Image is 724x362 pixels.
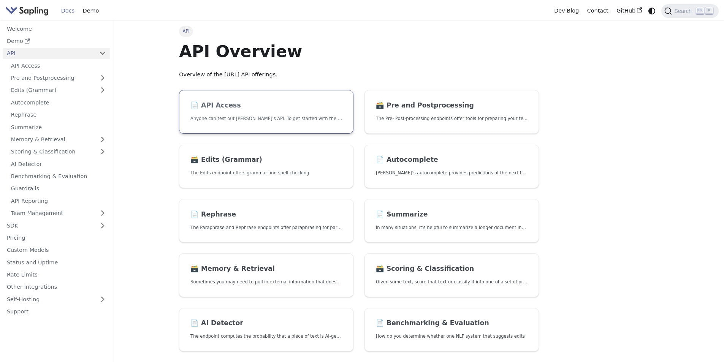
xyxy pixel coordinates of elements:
[672,8,696,14] span: Search
[179,90,353,134] a: 📄️ API AccessAnyone can test out [PERSON_NAME]'s API. To get started with the API, simply:
[7,109,110,120] a: Rephrase
[7,122,110,133] a: Summarize
[612,5,646,17] a: GitHub
[3,220,95,231] a: SDK
[364,90,539,134] a: 🗃️ Pre and PostprocessingThe Pre- Post-processing endpoints offer tools for preparing your text d...
[376,115,528,122] p: The Pre- Post-processing endpoints offer tools for preparing your text data for ingestation as we...
[7,195,110,206] a: API Reporting
[550,5,583,17] a: Dev Blog
[364,145,539,188] a: 📄️ Autocomplete[PERSON_NAME]'s autocomplete provides predictions of the next few characters or words
[7,158,110,169] a: AI Detector
[7,60,110,71] a: API Access
[3,257,110,268] a: Status and Uptime
[95,48,110,59] button: Collapse sidebar category 'API'
[3,269,110,280] a: Rate Limits
[179,253,353,297] a: 🗃️ Memory & RetrievalSometimes you may need to pull in external information that doesn't fit in t...
[179,26,539,36] nav: Breadcrumbs
[376,101,528,110] h2: Pre and Postprocessing
[3,294,110,305] a: Self-Hosting
[179,145,353,188] a: 🗃️ Edits (Grammar)The Edits endpoint offers grammar and spell checking.
[3,306,110,317] a: Support
[376,224,528,231] p: In many situations, it's helpful to summarize a longer document into a shorter, more easily diges...
[3,281,110,292] a: Other Integrations
[190,333,342,340] p: The endpoint computes the probability that a piece of text is AI-generated,
[190,169,342,177] p: The Edits endpoint offers grammar and spell checking.
[3,245,110,256] a: Custom Models
[364,253,539,297] a: 🗃️ Scoring & ClassificationGiven some text, score that text or classify it into one of a set of p...
[179,308,353,352] a: 📄️ AI DetectorThe endpoint computes the probability that a piece of text is AI-generated,
[179,26,193,36] span: API
[5,5,49,16] img: Sapling.ai
[190,224,342,231] p: The Paraphrase and Rephrase endpoints offer paraphrasing for particular styles.
[190,265,342,273] h2: Memory & Retrieval
[7,97,110,108] a: Autocomplete
[190,210,342,219] h2: Rephrase
[57,5,79,17] a: Docs
[376,210,528,219] h2: Summarize
[7,208,110,219] a: Team Management
[179,70,539,79] p: Overview of the [URL] API offerings.
[190,278,342,286] p: Sometimes you may need to pull in external information that doesn't fit in the context size of an...
[583,5,613,17] a: Contact
[7,146,110,157] a: Scoring & Classification
[376,319,528,327] h2: Benchmarking & Evaluation
[376,156,528,164] h2: Autocomplete
[3,36,110,47] a: Demo
[7,134,110,145] a: Memory & Retrieval
[7,183,110,194] a: Guardrails
[364,308,539,352] a: 📄️ Benchmarking & EvaluationHow do you determine whether one NLP system that suggests edits
[179,41,539,62] h1: API Overview
[376,333,528,340] p: How do you determine whether one NLP system that suggests edits
[190,319,342,327] h2: AI Detector
[3,23,110,34] a: Welcome
[661,4,718,18] button: Search (Ctrl+K)
[705,7,713,14] kbd: K
[376,278,528,286] p: Given some text, score that text or classify it into one of a set of pre-specified categories.
[7,85,110,96] a: Edits (Grammar)
[190,115,342,122] p: Anyone can test out Sapling's API. To get started with the API, simply:
[79,5,103,17] a: Demo
[7,73,110,84] a: Pre and Postprocessing
[376,169,528,177] p: Sapling's autocomplete provides predictions of the next few characters or words
[364,199,539,243] a: 📄️ SummarizeIn many situations, it's helpful to summarize a longer document into a shorter, more ...
[3,232,110,243] a: Pricing
[179,199,353,243] a: 📄️ RephraseThe Paraphrase and Rephrase endpoints offer paraphrasing for particular styles.
[95,220,110,231] button: Expand sidebar category 'SDK'
[7,171,110,182] a: Benchmarking & Evaluation
[376,265,528,273] h2: Scoring & Classification
[5,5,51,16] a: Sapling.ai
[646,5,657,16] button: Switch between dark and light mode (currently system mode)
[190,101,342,110] h2: API Access
[190,156,342,164] h2: Edits (Grammar)
[3,48,95,59] a: API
